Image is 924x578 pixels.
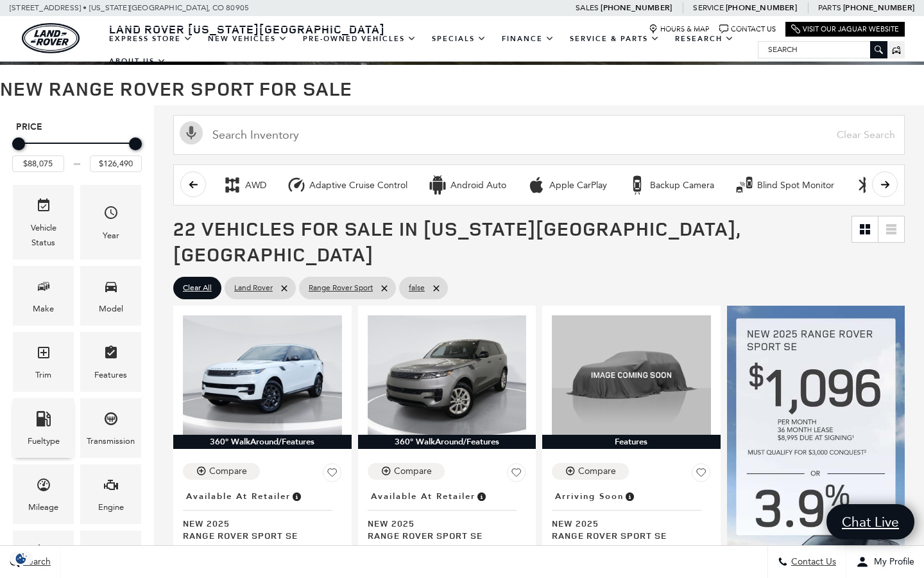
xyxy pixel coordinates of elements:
[103,202,119,228] span: Year
[692,463,711,487] button: Save Vehicle
[368,315,527,435] img: 2025 Land Rover Range Rover Sport SE
[494,28,562,50] a: Finance
[450,180,506,191] div: Android Auto
[309,180,407,191] div: Adaptive Cruise Control
[728,171,841,198] button: Blind Spot MonitorBlind Spot Monitor
[6,552,36,565] section: Click to Open Cookie Consent Modal
[173,435,352,449] div: 360° WalkAround/Features
[12,133,142,172] div: Price
[758,42,887,57] input: Search
[394,466,432,477] div: Compare
[843,3,914,13] a: [PHONE_NUMBER]
[872,171,898,197] button: scroll right
[180,171,206,197] button: scroll left
[103,276,119,302] span: Model
[552,487,711,541] a: Arriving SoonNew 2025Range Rover Sport SE
[36,195,51,221] span: Vehicle
[869,557,914,568] span: My Profile
[183,315,342,435] img: 2025 Land Rover Range Rover Sport SE
[309,280,373,296] span: Range Rover Sport
[173,115,905,155] input: Search Inventory
[173,215,740,267] span: 22 Vehicles for Sale in [US_STATE][GEOGRAPHIC_DATA], [GEOGRAPHIC_DATA]
[90,155,142,172] input: Maximum
[428,175,447,195] div: Android Auto
[22,221,64,249] div: Vehicle Status
[80,398,141,458] div: TransmissionTransmission
[576,3,599,12] span: Sales
[846,546,924,578] button: Open user profile menu
[549,180,607,191] div: Apple CarPlay
[280,171,415,198] button: Adaptive Cruise ControlAdaptive Cruise Control
[183,280,212,296] span: Clear All
[99,302,123,316] div: Model
[22,23,80,53] img: Land Rover
[80,266,141,326] div: ModelModel
[424,28,494,50] a: Specials
[22,23,80,53] a: land-rover
[16,121,138,133] h5: Price
[719,24,776,34] a: Contact Us
[624,489,635,504] span: Vehicle is preparing for delivery to the retailer. MSRP will be finalized when the vehicle arrive...
[555,489,624,504] span: Arriving Soon
[628,175,647,195] div: Backup Camera
[788,557,836,568] span: Contact Us
[667,28,742,50] a: Research
[80,464,141,524] div: EngineEngine
[13,398,74,458] div: FueltypeFueltype
[507,463,526,487] button: Save Vehicle
[358,435,536,449] div: 360° WalkAround/Features
[368,529,517,541] span: Range Rover Sport SE
[475,489,487,504] span: Vehicle is in stock and ready for immediate delivery. Due to demand, availability is subject to c...
[735,175,754,195] div: Blind Spot Monitor
[245,180,266,191] div: AWD
[183,487,342,541] a: Available at RetailerNew 2025Range Rover Sport SE
[101,28,200,50] a: EXPRESS STORE
[421,171,513,198] button: Android AutoAndroid Auto
[98,500,124,514] div: Engine
[223,175,242,195] div: AWD
[13,464,74,524] div: MileageMileage
[552,315,711,435] img: 2025 Land Rover Range Rover Sport SE
[103,342,119,368] span: Features
[855,175,874,195] div: Bluetooth
[101,50,174,73] a: About Us
[103,408,119,434] span: Transmission
[368,517,517,529] span: New 2025
[186,489,291,504] span: Available at Retailer
[578,466,616,477] div: Compare
[103,229,119,243] div: Year
[6,552,36,565] img: Opt-Out Icon
[101,28,758,73] nav: Main Navigation
[287,175,306,195] div: Adaptive Cruise Control
[520,171,614,198] button: Apple CarPlayApple CarPlay
[183,517,332,529] span: New 2025
[542,435,721,449] div: Features
[129,137,142,150] div: Maximum Price
[234,280,273,296] span: Land Rover
[200,28,295,50] a: New Vehicles
[28,434,60,448] div: Fueltype
[35,368,51,382] div: Trim
[183,529,332,541] span: Range Rover Sport SE
[650,180,714,191] div: Backup Camera
[826,504,914,539] a: Chat Live
[818,3,841,12] span: Parts
[291,489,302,504] span: Vehicle is in stock and ready for immediate delivery. Due to demand, availability is subject to c...
[36,276,51,302] span: Make
[87,434,135,448] div: Transmission
[10,3,249,12] a: [STREET_ADDRESS] • [US_STATE][GEOGRAPHIC_DATA], CO 80905
[601,3,672,13] a: [PHONE_NUMBER]
[368,463,445,480] button: Compare Vehicle
[36,540,51,566] span: Color
[94,368,127,382] div: Features
[103,540,119,566] span: Bodystyle
[103,474,119,500] span: Engine
[13,332,74,392] div: TrimTrim
[12,155,64,172] input: Minimum
[13,185,74,259] div: VehicleVehicle Status
[12,137,25,150] div: Minimum Price
[109,21,385,37] span: Land Rover [US_STATE][GEOGRAPHIC_DATA]
[295,28,424,50] a: Pre-Owned Vehicles
[552,517,701,529] span: New 2025
[848,171,924,198] button: Bluetooth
